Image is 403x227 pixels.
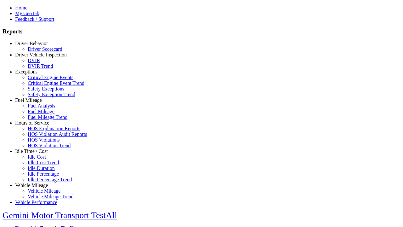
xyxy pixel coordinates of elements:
[28,75,73,80] a: Critical Engine Events
[15,5,27,10] a: Home
[15,69,37,74] a: Exceptions
[28,58,40,63] a: DVIR
[28,109,54,114] a: Fuel Mileage
[15,148,48,154] a: Idle Time / Cost
[15,183,48,188] a: Vehicle Mileage
[15,16,54,22] a: Feedback / Support
[28,131,87,137] a: HOS Violation Audit Reports
[15,41,48,46] a: Driver Behavior
[28,137,60,143] a: HOS Violations
[28,177,72,182] a: Idle Percentage Trend
[15,11,39,16] a: My GeoTab
[3,28,400,35] h3: Reports
[28,126,80,131] a: HOS Explanation Reports
[28,160,59,165] a: Idle Cost Trend
[28,63,53,69] a: DVIR Trend
[28,194,74,199] a: Vehicle Mileage Trend
[28,103,55,108] a: Fuel Analysis
[28,166,55,171] a: Idle Duration
[28,171,59,177] a: Idle Percentage
[28,114,67,120] a: Fuel Mileage Trend
[3,210,117,220] a: Gemini Motor Transport TestAll
[28,143,71,148] a: HOS Violation Trend
[28,86,64,91] a: Safety Exceptions
[15,120,49,125] a: Hours of Service
[28,46,62,52] a: Driver Scorecard
[15,200,57,205] a: Vehicle Performance
[15,97,42,103] a: Fuel Mileage
[15,52,67,57] a: Driver Vehicle Inspection
[28,80,84,86] a: Critical Engine Event Trend
[28,154,46,160] a: Idle Cost
[28,92,75,97] a: Safety Exception Trend
[28,188,60,194] a: Vehicle Mileage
